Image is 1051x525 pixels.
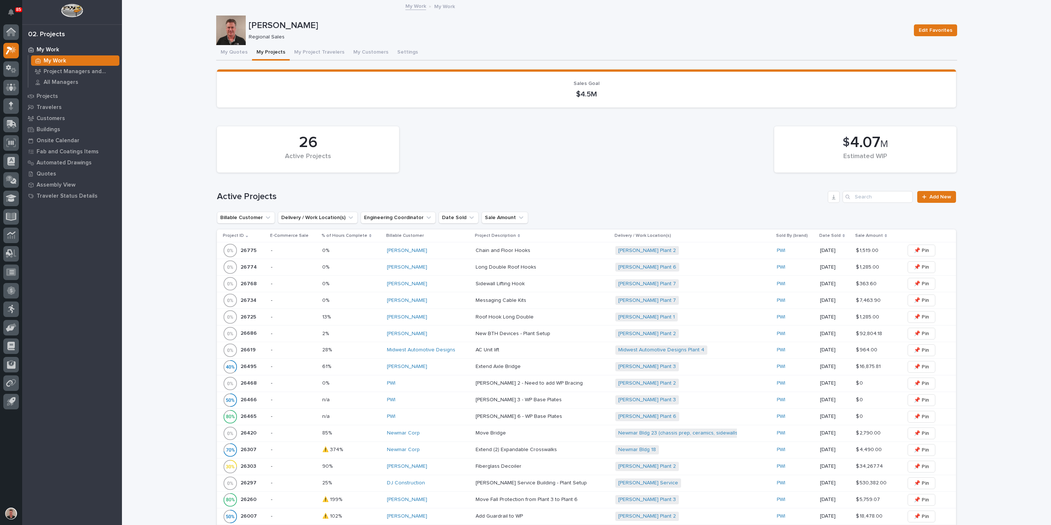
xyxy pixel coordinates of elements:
button: 📌 Pin [908,311,935,323]
a: PWI [777,430,785,436]
a: Quotes [22,168,122,179]
button: Date Sold [439,212,479,224]
p: [DATE] [820,297,850,304]
span: 📌 Pin [914,246,929,255]
a: PWI [777,463,785,470]
p: Assembly View [37,182,75,188]
p: [DATE] [820,281,850,287]
a: All Managers [28,77,122,87]
p: - [271,447,316,453]
a: PWI [777,297,785,304]
a: PWI [387,413,395,420]
p: - [271,380,316,386]
a: Customers [22,113,122,124]
span: 📌 Pin [914,412,929,421]
p: Add Guardrail to WP [476,512,524,519]
p: Projects [37,93,58,100]
p: Move Bridge [476,429,507,436]
a: Fab and Coatings Items [22,146,122,157]
p: 85 [16,7,21,12]
p: - [271,314,316,320]
tr: 2630726307 -⚠️ 374%⚠️ 374% Newmar Corp Extend (2) Expandable CrosswalksExtend (2) Expandable Cros... [217,442,956,458]
p: $ 0 [856,412,864,420]
a: PWI [777,347,785,353]
p: Quotes [37,171,56,177]
tr: 2649526495 -61%61% [PERSON_NAME] Extend Axle BridgeExtend Axle Bridge [PERSON_NAME] Plant 3 PWI [... [217,358,956,375]
p: $ 0 [856,379,864,386]
a: [PERSON_NAME] Plant 1 [618,314,675,320]
a: Traveler Status Details [22,190,122,201]
tr: 2677526775 -0%0% [PERSON_NAME] Chain and Floor HooksChain and Floor Hooks [PERSON_NAME] Plant 2 P... [217,242,956,259]
a: PWI [777,513,785,519]
p: $ 363.60 [856,279,878,287]
a: [PERSON_NAME] [387,331,427,337]
p: [DATE] [820,397,850,403]
p: 26297 [241,478,258,486]
div: Notifications85 [9,9,19,21]
a: [PERSON_NAME] [387,364,427,370]
span: 📌 Pin [914,263,929,272]
p: Project Description [475,232,516,240]
p: 0% [322,246,331,254]
p: 26686 [241,329,258,337]
p: 26775 [241,246,258,254]
tr: 2646826468 -0%0% PWI [PERSON_NAME] 2 - Need to add WP Bracing[PERSON_NAME] 2 - Need to add WP Bra... [217,375,956,392]
tr: 2642026420 -85%85% Newmar Corp Move BridgeMove Bridge Newmar Bldg 23 (chassis prep, ceramics, sid... [217,425,956,442]
p: [DATE] [820,314,850,320]
p: 26465 [241,412,258,420]
span: Edit Favorites [919,26,952,35]
a: PWI [777,364,785,370]
p: $ 4,490.00 [856,445,883,453]
p: Extend (2) Expandable Crosswalks [476,445,558,453]
a: [PERSON_NAME] [387,264,427,270]
p: $ 530,382.00 [856,478,888,486]
p: [PERSON_NAME] Service Building - Plant Setup [476,478,588,486]
p: 26420 [241,429,258,436]
p: Onsite Calendar [37,137,79,144]
a: [PERSON_NAME] Service [618,480,678,486]
a: Newmar Bldg 23 (chassis prep, ceramics, sidewalls) [618,430,739,436]
tr: 2673426734 -0%0% [PERSON_NAME] Messaging Cable KitsMessaging Cable Kits [PERSON_NAME] Plant 7 PWI... [217,292,956,308]
p: Date Sold [819,232,841,240]
p: Project Managers and Engineers [44,68,116,75]
a: [PERSON_NAME] [387,497,427,503]
button: 📌 Pin [908,394,935,406]
a: My Work [22,44,122,55]
p: [DATE] [820,364,850,370]
span: 📌 Pin [914,346,929,355]
button: Settings [393,45,422,61]
a: PWI [777,480,785,486]
p: 61% [322,362,333,370]
p: 26768 [241,279,258,287]
a: [PERSON_NAME] Plant 2 [618,513,676,519]
a: [PERSON_NAME] [387,463,427,470]
p: Sold By (brand) [776,232,808,240]
div: Search [843,191,913,203]
p: Regional Sales [249,34,905,40]
p: $ 2,790.00 [856,429,882,436]
p: Fiberglass Decoiler [476,462,523,470]
p: - [271,347,316,353]
p: $ 0 [856,395,864,403]
p: All Managers [44,79,78,86]
p: 26466 [241,395,258,403]
a: [PERSON_NAME] Plant 3 [618,364,676,370]
button: 📌 Pin [908,245,935,256]
button: Notifications [3,4,19,20]
div: Estimated WIP [787,153,944,168]
div: Active Projects [229,153,387,168]
p: 28% [322,345,333,353]
a: [PERSON_NAME] [387,314,427,320]
p: 0% [322,296,331,304]
p: 0% [322,279,331,287]
button: 📌 Pin [908,461,935,473]
p: 26725 [241,313,258,320]
p: - [271,497,316,503]
a: PWI [777,497,785,503]
span: 📌 Pin [914,479,929,488]
p: 26495 [241,362,258,370]
p: - [271,513,316,519]
button: My Projects [252,45,290,61]
p: [DATE] [820,248,850,254]
a: PWI [777,397,785,403]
